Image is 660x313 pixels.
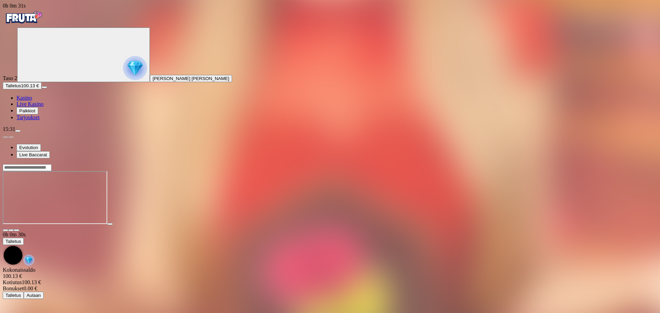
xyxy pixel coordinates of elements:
button: menu [15,130,21,132]
button: next slide [8,136,14,138]
button: Live Baccarat [16,151,50,158]
img: reward-icon [23,255,34,266]
span: [PERSON_NAME] [PERSON_NAME] [153,76,229,81]
span: Palkkiot [19,108,35,113]
nav: Primary [3,9,657,121]
span: user session time [3,3,26,9]
img: reward progress [123,56,147,80]
button: reward iconPalkkiot [16,107,38,114]
span: 100.13 € [21,83,39,88]
span: Talletus [5,293,21,298]
a: Fruta [3,21,44,27]
div: 100.13 € [3,279,657,286]
button: fullscreen icon [14,229,19,231]
div: Kokonaissaldo [3,267,657,279]
a: gift-inverted iconTarjoukset [16,114,40,120]
input: Search [3,164,52,171]
span: Evolution [19,145,38,150]
button: Talletus [3,292,24,299]
button: chevron-down icon [8,229,14,231]
div: 0.00 € [3,286,657,292]
button: prev slide [3,136,8,138]
a: poker-chip iconLive Kasino [16,101,44,107]
div: 100.13 € [3,273,657,279]
span: Live Baccarat [19,152,47,157]
button: menu [42,86,47,88]
span: Kotiutus [3,279,22,285]
a: diamond iconKasino [16,95,32,101]
span: Tarjoukset [16,114,40,120]
button: reward progress [17,27,150,82]
span: Live Kasino [16,101,44,107]
button: Talletusplus icon100.13 € [3,82,42,89]
span: user session time [3,232,26,237]
button: Talletus [3,238,24,245]
img: Fruta [3,9,44,26]
iframe: Speed Baccarat A [3,171,107,224]
span: Talletus [5,83,21,88]
div: Game menu [3,232,657,267]
span: Aulaan [26,293,41,298]
div: Game menu content [3,267,657,299]
span: 15:31 [3,126,15,132]
button: [PERSON_NAME] [PERSON_NAME] [150,75,232,82]
span: Kasino [16,95,32,101]
span: Talletus [5,239,21,244]
button: Aulaan [24,292,44,299]
button: Evolution [16,144,41,151]
span: Bonukset [3,286,23,291]
button: play icon [107,223,113,225]
span: Taso 2 [3,75,17,81]
button: close icon [3,229,8,231]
